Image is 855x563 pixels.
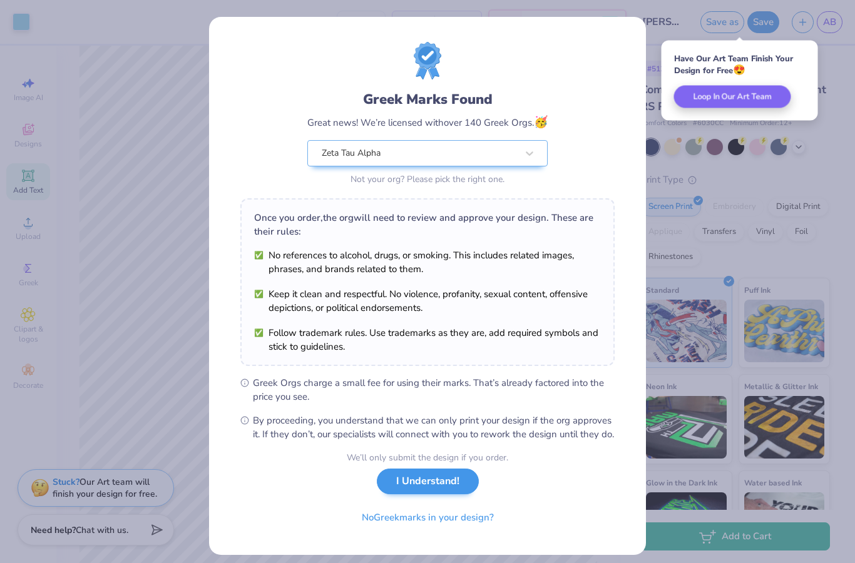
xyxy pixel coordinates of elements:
button: Loop In Our Art Team [674,86,791,108]
button: NoGreekmarks in your design? [351,505,504,530]
li: Follow trademark rules. Use trademarks as they are, add required symbols and stick to guidelines. [254,326,601,353]
div: Once you order, the org will need to review and approve your design. These are their rules: [254,211,601,238]
div: Not your org? Please pick the right one. [307,173,548,186]
li: No references to alcohol, drugs, or smoking. This includes related images, phrases, and brands re... [254,248,601,276]
button: I Understand! [377,469,479,494]
span: Greek Orgs charge a small fee for using their marks. That’s already factored into the price you see. [253,376,615,403]
div: Have Our Art Team Finish Your Design for Free [674,53,806,76]
img: license-marks-badge.png [414,42,441,79]
span: 😍 [733,63,745,77]
div: We’ll only submit the design if you order. [347,451,508,464]
div: Greek Marks Found [307,89,548,109]
div: Great news! We’re licensed with over 140 Greek Orgs. [307,114,548,131]
span: 🥳 [534,114,548,129]
li: Keep it clean and respectful. No violence, profanity, sexual content, offensive depictions, or po... [254,287,601,315]
span: By proceeding, you understand that we can only print your design if the org approves it. If they ... [253,413,615,441]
